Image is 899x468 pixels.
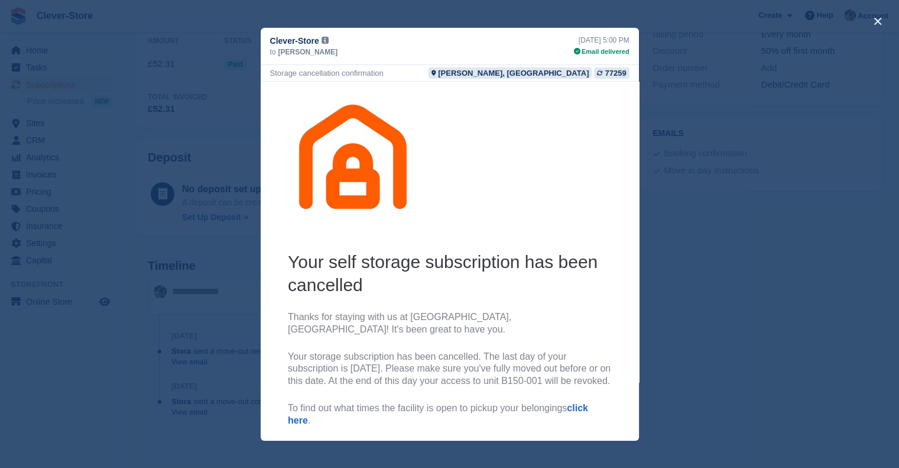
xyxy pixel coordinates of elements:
p: Your storage subscription has been cancelled. The last day of your subscription is [DATE]. Please... [27,269,351,306]
p: To find out what times the facility is open to pickup your belongings . [27,321,351,346]
div: Storage cancellation confirmation [270,67,384,79]
a: 77259 [594,67,629,79]
span: to [270,47,276,57]
span: Clever-Store [270,35,319,47]
img: Clever-Store Logo [27,10,157,140]
div: [DATE] 5:00 PM [574,35,629,46]
a: [PERSON_NAME], [GEOGRAPHIC_DATA] [429,67,592,79]
h2: Your self storage subscription has been cancelled [27,169,351,215]
div: 77259 [605,67,626,79]
button: close [868,12,887,31]
div: [PERSON_NAME], [GEOGRAPHIC_DATA] [438,67,589,79]
a: click here [27,321,327,344]
span: [PERSON_NAME] [278,47,338,57]
p: Thanks for staying with us at [GEOGRAPHIC_DATA], [GEOGRAPHIC_DATA]! It's been great to have you. [27,230,351,254]
div: Email delivered [574,47,629,57]
img: icon-info-grey-7440780725fd019a000dd9b08b2336e03edf1995a4989e88bcd33f0948082b44.svg [322,37,329,44]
